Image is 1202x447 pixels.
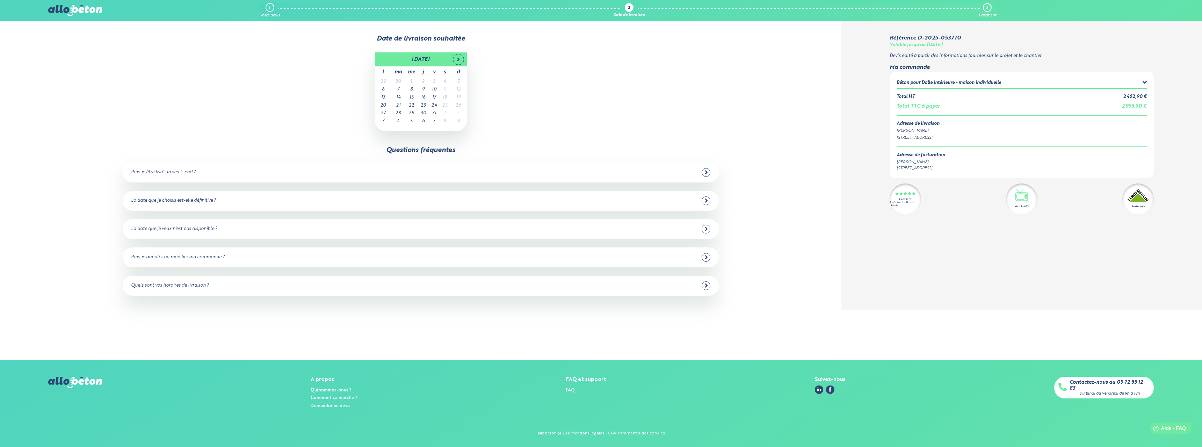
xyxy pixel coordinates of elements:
[405,78,418,86] td: 1
[429,117,440,125] td: 7
[440,102,450,110] td: 25
[429,78,440,86] td: 3
[260,13,280,18] div: Votre devis
[48,377,102,388] img: allobéton
[979,3,996,18] a: 3 Paiement
[450,66,467,78] th: d
[570,431,572,436] div: -
[418,102,429,110] td: 23
[392,109,405,117] td: 28
[392,52,450,66] th: [DATE]
[405,66,418,78] th: me
[897,103,940,109] div: Total TTC à payer
[375,117,392,125] td: 3
[890,201,921,207] div: 4.7/5 sur 2300 avis clients
[1140,420,1194,439] iframe: Help widget launcher
[429,66,440,78] th: v
[386,146,455,154] div: Questions fréquentes
[429,102,440,110] td: 24
[440,109,450,117] td: 1
[440,94,450,102] td: 18
[618,431,665,435] a: Paramètres des cookies
[450,94,467,102] td: 19
[566,377,606,383] div: FAQ et support
[440,66,450,78] th: s
[429,94,440,102] td: 17
[566,388,575,392] a: FAQ
[375,102,392,110] td: 20
[572,431,604,435] a: Mentions légales
[606,431,607,435] span: -
[899,198,911,201] div: Excellent
[375,86,392,94] td: 6
[48,35,794,43] div: Date de livraison souhaitée
[1070,380,1150,391] a: Contactez-nous au 09 72 55 12 83
[311,377,357,383] div: A propos
[260,3,280,18] a: 1 Votre devis
[1014,204,1029,209] div: Vu à la télé
[311,404,350,408] a: Demander un devis
[897,153,945,158] div: Adresse de facturation
[131,198,216,203] div: La date que je choisis est-elle définitive ?
[1122,104,1147,109] span: 2 955,50 €
[979,13,996,18] div: Paiement
[897,165,945,171] div: [STREET_ADDRESS]
[897,135,1147,141] div: [STREET_ADDRESS]
[450,102,467,110] td: 26
[418,94,429,102] td: 16
[375,94,392,102] td: 13
[890,64,1154,71] div: Ma commande
[131,255,225,260] div: Puis-je annuler ou modifier ma commande ?
[418,117,429,125] td: 6
[131,170,196,175] div: Puis-je être livré un week-end ?
[48,5,102,16] img: allobéton
[897,159,945,165] div: [PERSON_NAME]
[890,35,961,41] div: Référence D-2025-053710
[405,102,418,110] td: 22
[375,78,392,86] td: 29
[890,43,943,48] div: Valable jusqu'au [DATE]
[429,86,440,94] td: 10
[450,86,467,94] td: 12
[613,3,645,18] a: 2 Date de livraison
[311,396,357,400] a: Comment ça marche ?
[616,431,618,436] div: -
[405,109,418,117] td: 29
[897,80,1001,86] div: Béton pour Dalle intérieure - maison individuelle
[890,53,1154,59] p: Devis édité à partir des informations fournies sur le projet et le chantier
[537,431,570,436] div: allobéton @ 2021
[131,283,209,288] div: Quels sont vos horaires de livraison ?
[613,13,645,18] div: Date de livraison
[392,66,405,78] th: ma
[269,6,270,10] div: 1
[608,431,616,435] a: CGV
[405,86,418,94] td: 8
[375,109,392,117] td: 27
[1079,391,1140,396] div: Du lundi au vendredi de 9h à 18h
[1123,94,1147,100] div: 2 462,90 €
[440,86,450,94] td: 11
[405,117,418,125] td: 5
[1131,204,1145,209] div: Partenaire
[628,6,630,10] div: 2
[392,94,405,102] td: 14
[815,377,846,383] div: Suivez-nous
[450,117,467,125] td: 9
[131,226,217,232] div: La date que je veux n'est pas disponible ?
[440,78,450,86] td: 4
[897,121,1147,127] div: Adresse de livraison
[392,86,405,94] td: 7
[418,86,429,94] td: 9
[450,78,467,86] td: 5
[897,94,915,100] div: Total HT
[986,6,988,10] div: 3
[392,78,405,86] td: 30
[375,66,392,78] th: l
[392,102,405,110] td: 21
[897,128,1147,134] div: [PERSON_NAME]
[418,109,429,117] td: 30
[392,117,405,125] td: 4
[450,109,467,117] td: 2
[418,78,429,86] td: 2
